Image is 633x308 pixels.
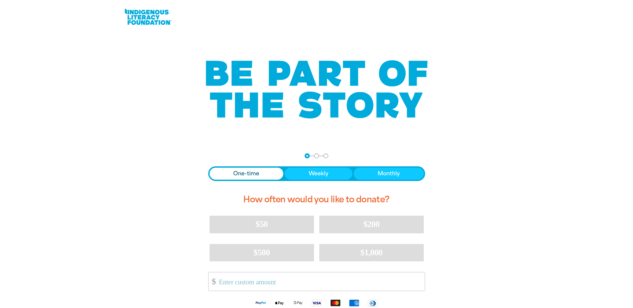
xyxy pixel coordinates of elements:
[345,299,363,307] img: American Express logo
[256,219,268,229] span: $50
[270,299,289,307] img: Apple Pay logo
[354,168,424,180] button: Monthly
[319,216,424,233] button: $200
[323,153,328,158] button: Navigate to step 3 of 3 to enter your payment details
[210,244,314,261] button: $500
[363,219,380,229] span: $200
[285,168,352,180] button: Weekly
[209,274,216,289] span: $
[208,189,425,210] h2: How often would you like to donate?
[254,248,270,257] span: $500
[314,153,319,158] button: Navigate to step 2 of 3 to enter your details
[309,170,328,178] span: Weekly
[214,272,424,291] input: Enter custom amount
[251,299,270,307] img: Paypal logo
[200,47,433,132] img: Be part of the story
[326,299,345,307] img: Mastercard logo
[289,299,307,307] img: Google Pay logo
[363,299,382,307] img: Diners Club logo
[233,170,259,178] span: One-time
[307,299,326,307] img: Visa logo
[378,170,400,178] span: Monthly
[210,168,284,180] button: One-time
[208,166,425,181] div: Donation frequency
[305,153,310,158] button: Navigate to step 1 of 3 to enter your donation amount
[319,244,424,261] button: $1,000
[360,248,383,257] span: $1,000
[210,216,314,233] button: $50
